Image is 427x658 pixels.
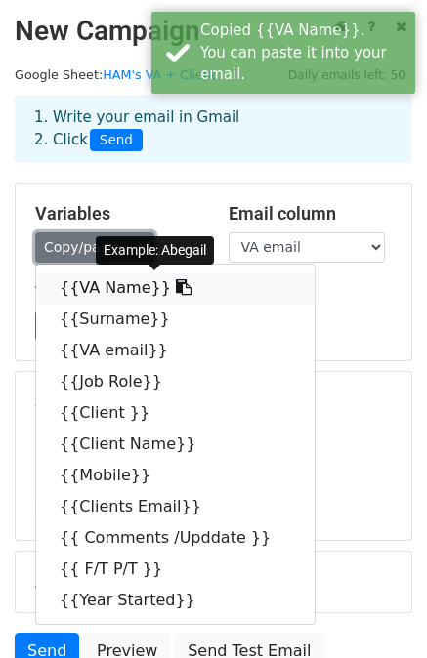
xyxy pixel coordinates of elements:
[35,232,154,263] a: Copy/paste...
[36,491,315,522] a: {{Clients Email}}
[36,272,315,304] a: {{VA Name}}
[36,522,315,554] a: {{ Comments /Upddate }}
[36,335,315,366] a: {{VA email}}
[35,203,199,225] h5: Variables
[15,67,216,82] small: Google Sheet:
[36,429,315,460] a: {{Client Name}}
[15,15,412,48] h2: New Campaign
[90,129,143,152] span: Send
[96,236,214,265] div: Example: Abegail
[36,366,315,397] a: {{Job Role}}
[103,67,216,82] a: HAM's VA + Client
[36,304,315,335] a: {{Surname}}
[36,554,315,585] a: {{ F/T P/T }}
[20,106,407,151] div: 1. Write your email in Gmail 2. Click
[229,203,393,225] h5: Email column
[200,20,407,86] div: Copied {{VA Name}}. You can paste it into your email.
[36,460,315,491] a: {{Mobile}}
[36,397,315,429] a: {{Client }}
[36,585,315,616] a: {{Year Started}}
[329,564,427,658] iframe: Chat Widget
